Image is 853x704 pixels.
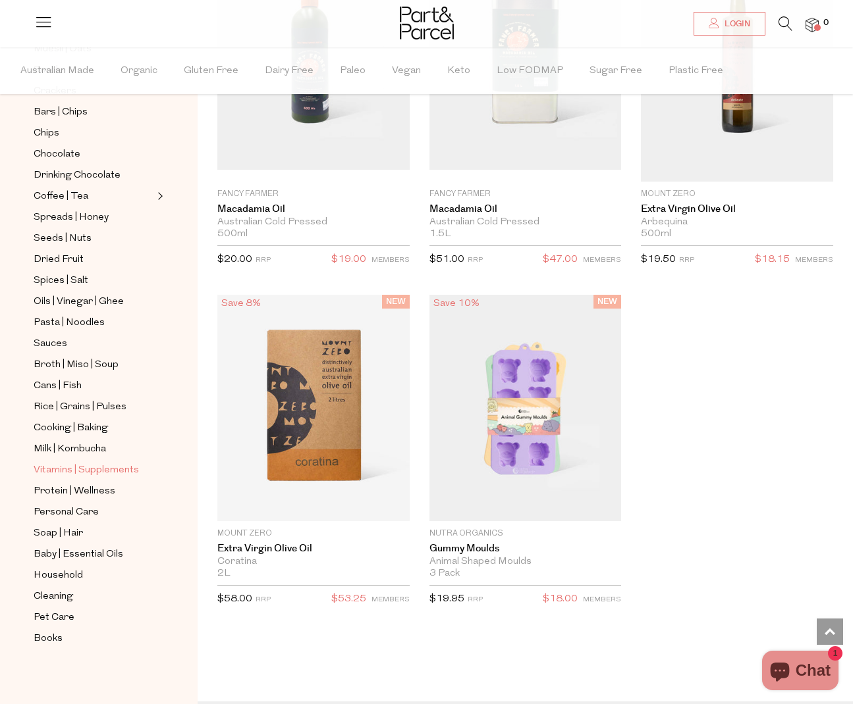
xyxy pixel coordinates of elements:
span: Low FODMAP [497,48,563,94]
a: Chips [34,125,153,141]
span: Sugar Free [590,48,642,94]
a: Sauces [34,336,153,352]
a: Cooking | Baking [34,420,153,436]
small: MEMBERS [371,257,410,264]
a: Login [694,12,765,36]
span: Seeds | Nuts [34,231,92,247]
div: Australian Cold Pressed [217,216,410,228]
img: Gummy Moulds [429,295,622,521]
span: 0 [820,17,832,29]
span: $20.00 [217,255,252,264]
span: 500ml [217,228,248,240]
span: Login [721,18,750,30]
span: Milk | Kombucha [34,441,106,457]
span: $18.00 [543,591,578,608]
span: 2L [217,568,231,580]
a: Chocolate [34,146,153,163]
a: Soap | Hair [34,525,153,541]
span: Personal Care [34,505,99,520]
a: Pasta | Noodles [34,314,153,331]
a: Cleaning [34,588,153,605]
span: Protein | Wellness [34,484,115,499]
div: Animal Shaped Moulds [429,556,622,568]
a: Personal Care [34,504,153,520]
inbox-online-store-chat: Shopify online store chat [758,651,842,693]
a: Vitamins | Supplements [34,462,153,478]
span: Oils | Vinegar | Ghee [34,294,124,310]
span: $19.50 [641,255,676,264]
div: Coratina [217,556,410,568]
span: $47.00 [543,251,578,268]
a: Rice | Grains | Pulses [34,399,153,415]
small: MEMBERS [583,596,621,603]
span: Bars | Chips [34,105,88,120]
a: Spreads | Honey [34,209,153,226]
a: Extra Virgin Olive Oil [641,203,833,215]
span: Paleo [340,48,366,94]
a: Extra Virgin Olive Oil [217,543,410,555]
span: Baby | Essential Oils [34,547,123,563]
img: Extra Virgin Olive Oil [217,295,410,521]
span: Rice | Grains | Pulses [34,399,126,415]
span: Spices | Salt [34,273,88,289]
span: Plastic Free [669,48,723,94]
span: 1.5L [429,228,451,240]
small: RRP [679,257,694,264]
div: Save 8% [217,295,265,313]
span: Cleaning [34,589,73,605]
span: Pet Care [34,610,74,626]
a: Seeds | Nuts [34,230,153,247]
span: Australian Made [20,48,94,94]
a: Drinking Chocolate [34,167,153,184]
a: Macadamia Oil [429,203,622,215]
span: $18.15 [755,251,790,268]
a: Gummy Moulds [429,543,622,555]
a: Broth | Miso | Soup [34,357,153,373]
span: Sauces [34,336,67,352]
a: Milk | Kombucha [34,441,153,457]
div: Save 10% [429,295,483,313]
a: Books [34,630,153,647]
span: Pasta | Noodles [34,315,105,331]
a: Spices | Salt [34,272,153,289]
a: Pet Care [34,609,153,626]
span: $53.25 [331,591,366,608]
span: $19.00 [331,251,366,268]
p: Fancy Farmer [429,188,622,200]
small: RRP [468,257,483,264]
button: Expand/Collapse Coffee | Tea [154,188,163,204]
a: Dried Fruit [34,251,153,268]
a: Protein | Wellness [34,483,153,499]
a: Macadamia Oil [217,203,410,215]
span: Cans | Fish [34,378,82,394]
span: Dried Fruit [34,252,84,268]
small: RRP [468,596,483,603]
p: Nutra Organics [429,528,622,540]
div: Australian Cold Pressed [429,216,622,228]
a: Household [34,567,153,584]
span: Coffee | Tea [34,189,88,205]
p: Fancy Farmer [217,188,410,200]
span: Chips [34,126,59,141]
span: Drinking Chocolate [34,168,121,184]
span: Chocolate [34,147,80,163]
span: NEW [593,295,621,309]
a: Bars | Chips [34,104,153,120]
span: Keto [447,48,470,94]
img: Part&Parcel [400,7,454,39]
span: 500ml [641,228,671,240]
small: RRP [256,596,271,603]
p: Mount Zero [641,188,833,200]
span: Gluten Free [184,48,238,94]
a: Cans | Fish [34,378,153,394]
small: MEMBERS [583,257,621,264]
span: $51.00 [429,255,464,264]
span: Cooking | Baking [34,420,108,436]
span: $58.00 [217,594,252,604]
span: Vitamins | Supplements [34,463,139,478]
a: Baby | Essential Oils [34,546,153,563]
span: Organic [121,48,157,94]
span: Books [34,631,63,647]
span: NEW [382,295,410,309]
small: MEMBERS [371,596,410,603]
